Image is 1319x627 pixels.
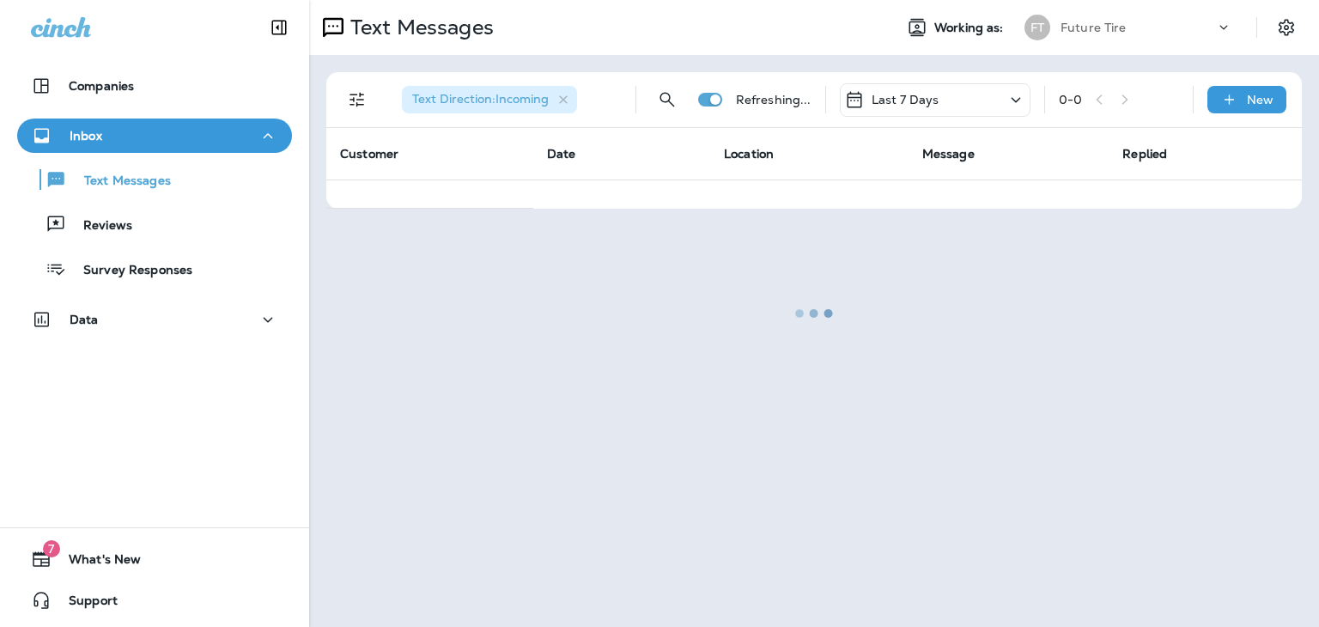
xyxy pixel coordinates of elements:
[66,218,132,234] p: Reviews
[52,552,141,573] span: What's New
[255,10,303,45] button: Collapse Sidebar
[17,161,292,198] button: Text Messages
[66,263,192,279] p: Survey Responses
[17,69,292,103] button: Companies
[1247,93,1273,107] p: New
[17,251,292,287] button: Survey Responses
[70,313,99,326] p: Data
[17,542,292,576] button: 7What's New
[43,540,60,557] span: 7
[17,583,292,618] button: Support
[70,129,102,143] p: Inbox
[17,206,292,242] button: Reviews
[52,594,118,614] span: Support
[67,173,171,190] p: Text Messages
[17,302,292,337] button: Data
[17,119,292,153] button: Inbox
[69,79,134,93] p: Companies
